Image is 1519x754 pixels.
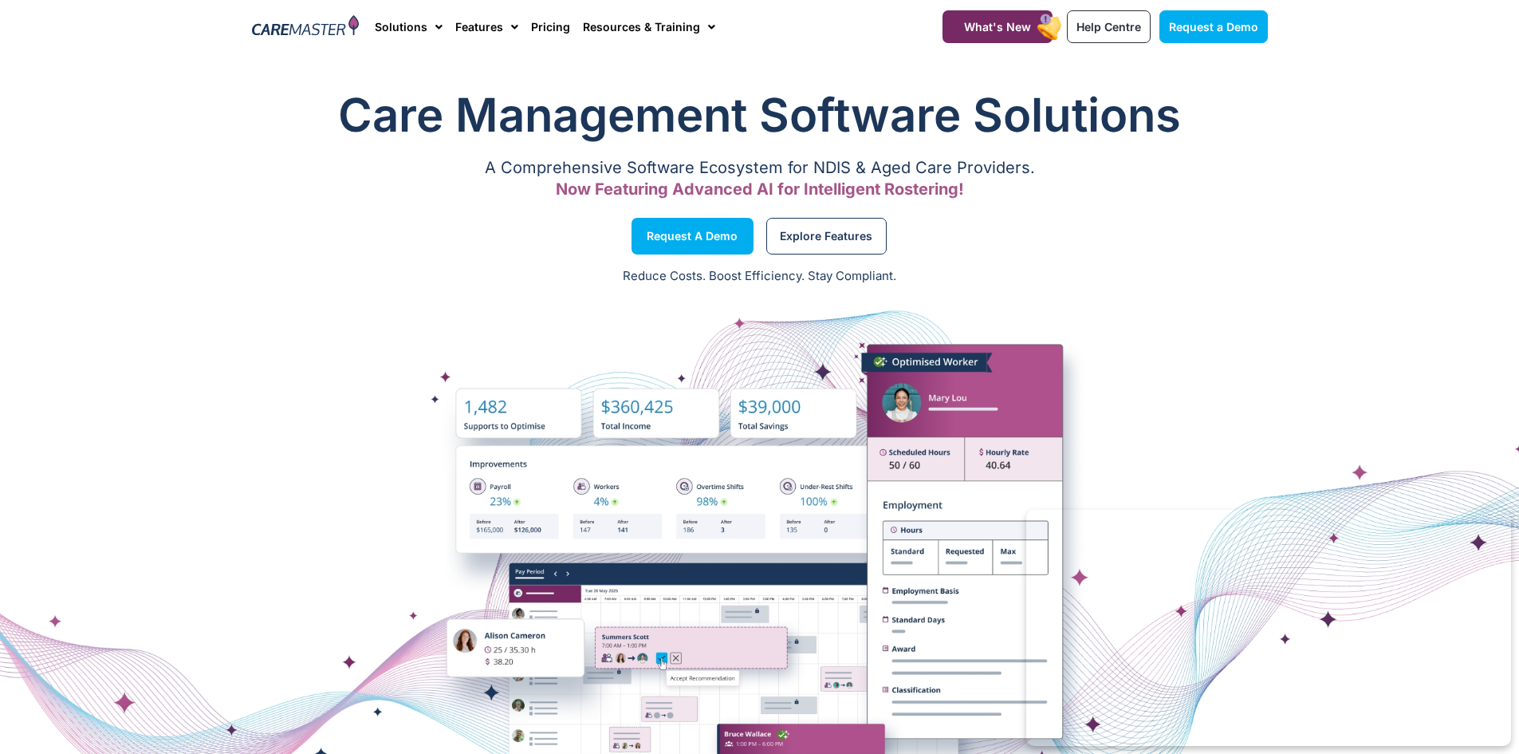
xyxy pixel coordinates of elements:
[1067,10,1151,43] a: Help Centre
[1076,20,1141,34] span: Help Centre
[252,83,1268,147] h1: Care Management Software Solutions
[964,20,1031,34] span: What's New
[647,232,738,240] span: Request a Demo
[252,15,360,39] img: CareMaster Logo
[780,232,872,240] span: Explore Features
[942,10,1053,43] a: What's New
[766,218,887,255] a: Explore Features
[1169,20,1258,34] span: Request a Demo
[10,267,1509,286] p: Reduce Costs. Boost Efficiency. Stay Compliant.
[1026,510,1511,746] iframe: Popup CTA
[556,180,964,199] span: Now Featuring Advanced AI for Intelligent Rostering!
[252,163,1268,173] p: A Comprehensive Software Ecosystem for NDIS & Aged Care Providers.
[1159,10,1268,43] a: Request a Demo
[632,218,754,255] a: Request a Demo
